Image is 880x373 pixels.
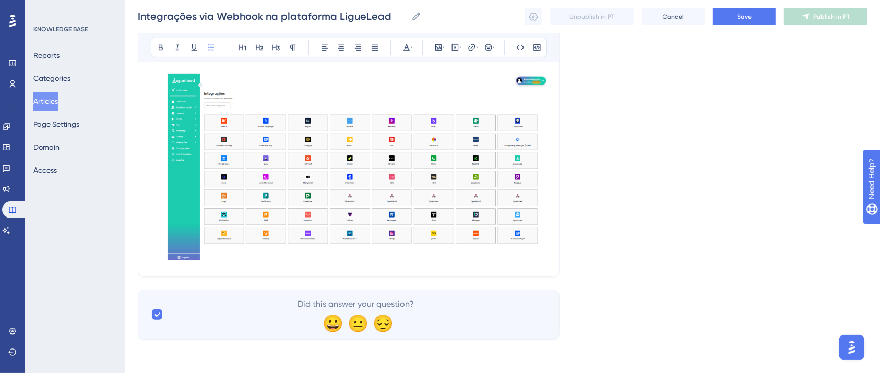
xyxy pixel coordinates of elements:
[642,8,705,25] button: Cancel
[813,13,850,21] span: Publish in PT
[737,13,752,21] span: Save
[25,3,65,15] span: Need Help?
[784,8,867,25] button: Publish in PT
[138,9,407,23] input: Article Name
[836,332,867,363] iframe: UserGuiding AI Assistant Launcher
[33,138,60,157] button: Domain
[569,13,614,21] span: Unpublish in PT
[33,115,79,134] button: Page Settings
[33,92,58,111] button: Articles
[33,46,60,65] button: Reports
[323,315,339,331] div: 😀
[33,25,88,33] div: KNOWLEDGE BASE
[348,315,364,331] div: 😐
[663,13,684,21] span: Cancel
[33,161,57,179] button: Access
[33,69,70,88] button: Categories
[713,8,776,25] button: Save
[373,315,389,331] div: 😔
[550,8,634,25] button: Unpublish in PT
[298,298,414,310] span: Did this answer your question?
